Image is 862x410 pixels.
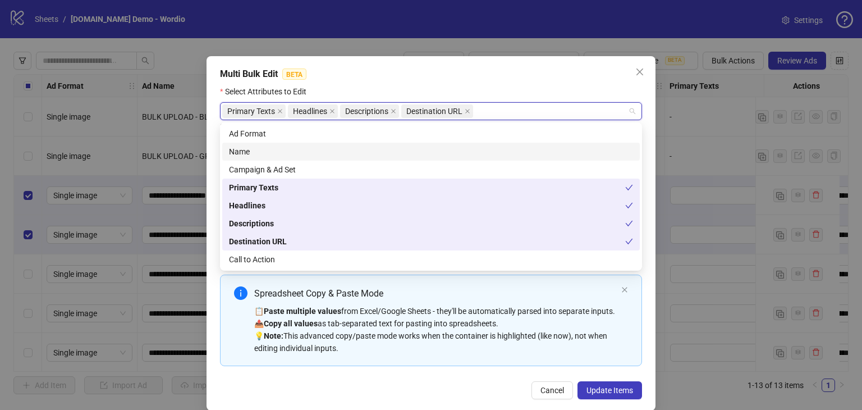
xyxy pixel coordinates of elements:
div: Call to Action [222,250,640,268]
div: Call to Action [229,253,633,266]
span: Headlines [288,104,338,118]
div: Multi Bulk Edit [220,67,642,81]
div: Descriptions [229,217,625,230]
span: check [625,184,633,192]
div: Campaign & Ad Set [222,161,640,179]
div: Destination URL [229,235,625,248]
span: Headlines [293,105,327,117]
button: Close [631,63,649,81]
div: Campaign & Ad Set [229,163,633,176]
span: check [625,238,633,245]
span: close [277,108,283,114]
div: Headlines [222,197,640,215]
span: Descriptions [345,105,388,117]
button: close [621,286,628,294]
div: Primary Texts [229,181,625,194]
div: Primary Texts [222,179,640,197]
span: Destination URL [401,104,473,118]
div: Headlines [229,199,625,212]
div: 📋 from Excel/Google Sheets - they'll be automatically parsed into separate inputs. 📤 as tab-separ... [254,305,617,354]
label: Select Attributes to Edit [220,85,314,98]
span: Cancel [540,386,564,395]
span: close [391,108,396,114]
strong: Paste multiple values [264,307,341,316]
span: BETA [282,69,306,80]
div: Ad Format [229,127,633,140]
span: check [625,202,633,209]
span: check [625,220,633,227]
span: Destination URL [406,105,462,117]
div: Destination URL [222,233,640,250]
span: close [635,67,644,76]
div: Spreadsheet Copy & Paste Mode [254,286,617,300]
div: Name [222,143,640,161]
div: Descriptions [222,215,640,233]
span: Descriptions [340,104,399,118]
span: close [465,108,470,114]
div: Name [229,145,633,158]
button: Update Items [577,381,642,399]
strong: Note: [264,331,283,340]
span: Primary Texts [227,105,275,117]
strong: Copy all values [264,319,318,328]
button: Cancel [531,381,573,399]
span: Primary Texts [222,104,286,118]
span: info-circle [234,286,247,300]
span: close [329,108,335,114]
span: Update Items [586,386,633,395]
div: Ad Format [222,125,640,143]
div: Select at least one attribute to edit [220,120,642,133]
